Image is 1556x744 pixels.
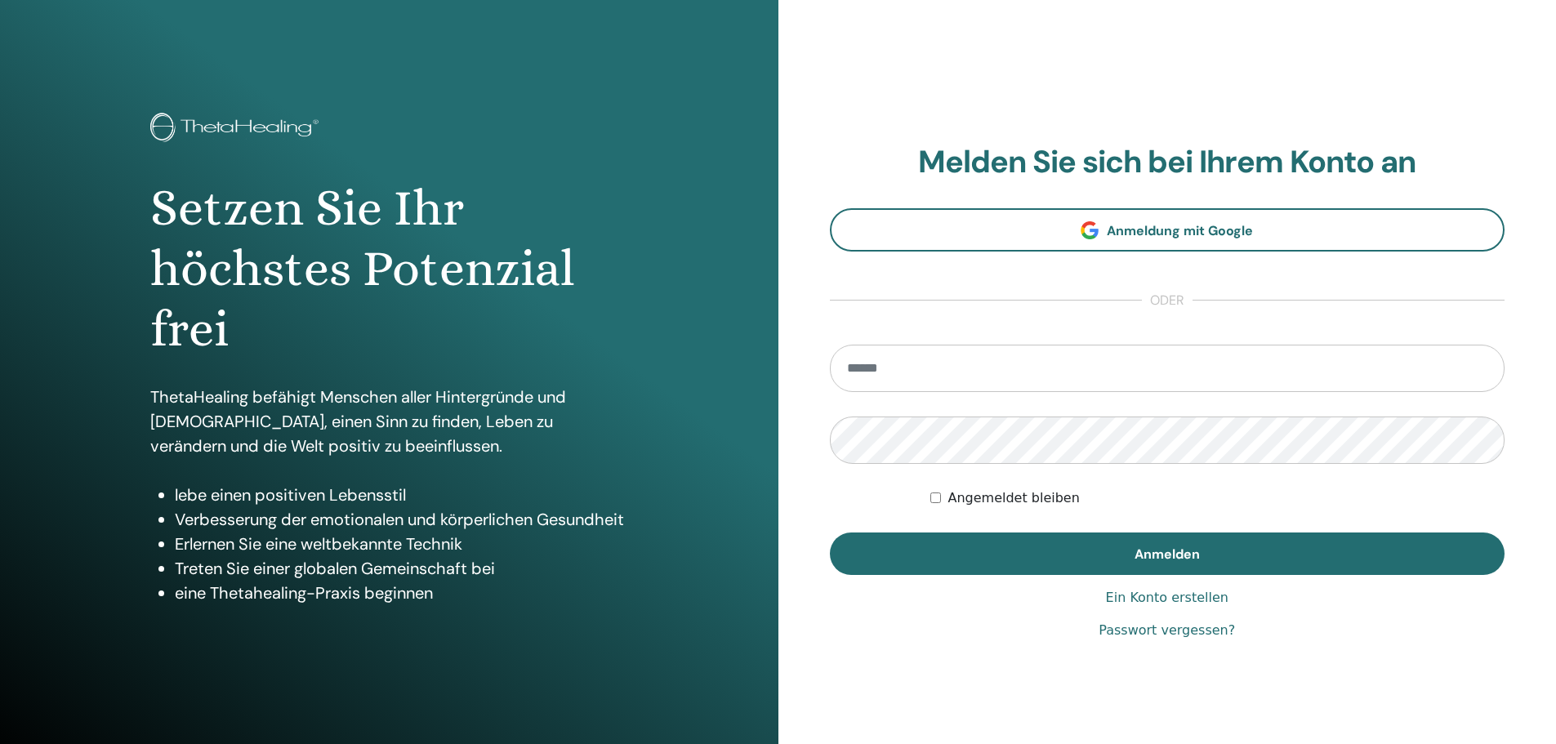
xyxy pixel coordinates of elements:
a: Passwort vergessen? [1099,621,1235,640]
a: Anmeldung mit Google [830,208,1505,252]
label: Angemeldet bleiben [947,488,1079,508]
h1: Setzen Sie Ihr höchstes Potenzial frei [150,178,628,360]
li: Erlernen Sie eine weltbekannte Technik [175,532,628,556]
span: Anmelden [1135,546,1200,563]
p: ThetaHealing befähigt Menschen aller Hintergründe und [DEMOGRAPHIC_DATA], einen Sinn zu finden, L... [150,385,628,458]
a: Ein Konto erstellen [1106,588,1228,608]
button: Anmelden [830,532,1505,575]
li: Verbesserung der emotionalen und körperlichen Gesundheit [175,507,628,532]
span: oder [1142,291,1193,310]
li: Treten Sie einer globalen Gemeinschaft bei [175,556,628,581]
li: lebe einen positiven Lebensstil [175,483,628,507]
li: eine Thetahealing-Praxis beginnen [175,581,628,605]
span: Anmeldung mit Google [1107,222,1253,239]
h2: Melden Sie sich bei Ihrem Konto an [830,144,1505,181]
div: Keep me authenticated indefinitely or until I manually logout [930,488,1505,508]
